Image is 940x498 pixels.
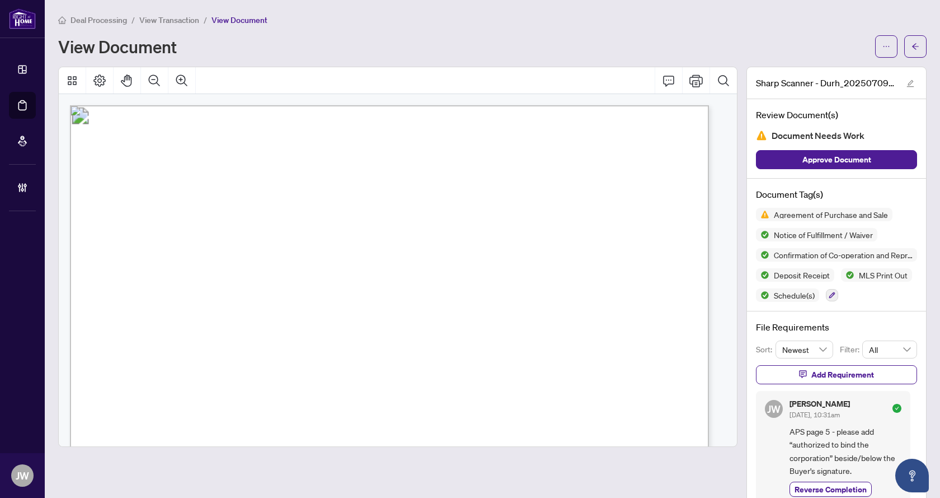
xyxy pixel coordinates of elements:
span: All [869,341,910,358]
span: Sharp Scanner - Durh_20250709_143342 4.pdf [756,76,896,90]
img: Status Icon [841,268,854,282]
h4: Document Tag(s) [756,188,917,201]
h5: [PERSON_NAME] [789,400,850,408]
span: edit [906,80,914,87]
p: Filter: [840,343,862,356]
span: ellipsis [882,43,890,50]
li: / [204,13,207,26]
span: arrow-left [911,43,919,50]
span: View Transaction [139,15,199,25]
h4: Review Document(s) [756,108,917,122]
img: Status Icon [756,288,769,302]
button: Open asap [895,459,929,492]
span: Agreement of Purchase and Sale [769,211,892,218]
span: Schedule(s) [769,291,819,299]
span: MLS Print Out [854,271,912,279]
button: Add Requirement [756,365,917,384]
img: logo [9,8,36,29]
img: Status Icon [756,248,769,262]
span: Deal Processing [70,15,127,25]
span: View Document [211,15,267,25]
span: JW [16,468,29,483]
span: [DATE], 10:31am [789,411,840,419]
button: Approve Document [756,150,917,169]
p: Sort: [756,343,775,356]
span: Reverse Completion [795,483,867,495]
img: Status Icon [756,228,769,241]
span: JW [767,401,781,417]
span: Newest [782,341,827,358]
img: Document Status [756,130,767,141]
button: Reverse Completion [789,482,872,497]
span: Deposit Receipt [769,271,834,279]
h1: View Document [58,38,177,55]
li: / [131,13,135,26]
span: home [58,16,66,24]
img: Status Icon [756,208,769,221]
span: Document Needs Work [772,128,864,143]
span: check-circle [892,404,901,413]
span: Confirmation of Co-operation and Representation—Buyer/Seller [769,251,917,259]
span: Approve Document [802,151,871,169]
h4: File Requirements [756,320,917,334]
span: APS page 5 - please add “authorized to bind the corporation” beside/below the Buyer's signature. [789,425,901,478]
img: Status Icon [756,268,769,282]
span: Add Requirement [811,366,874,384]
span: Notice of Fulfillment / Waiver [769,231,877,239]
